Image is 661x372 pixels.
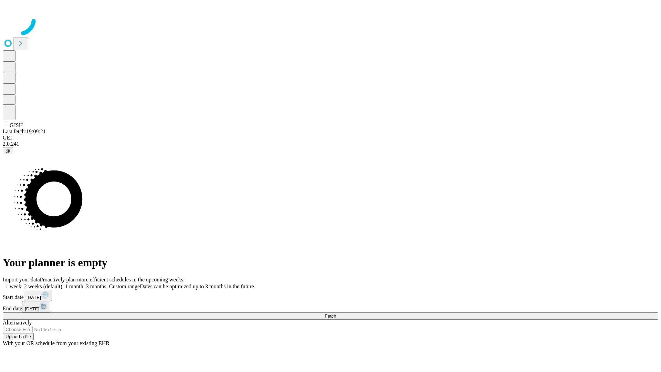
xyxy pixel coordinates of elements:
[3,135,658,141] div: GEI
[3,320,32,325] span: Alternatively
[3,277,40,282] span: Import your data
[3,290,658,301] div: Start date
[3,333,34,340] button: Upload a file
[24,290,52,301] button: [DATE]
[3,147,13,154] button: @
[3,340,109,346] span: With your OR schedule from your existing EHR
[3,256,658,269] h1: Your planner is empty
[25,306,39,311] span: [DATE]
[3,312,658,320] button: Fetch
[22,301,50,312] button: [DATE]
[86,283,106,289] span: 3 months
[6,283,21,289] span: 1 week
[3,301,658,312] div: End date
[325,313,336,319] span: Fetch
[24,283,62,289] span: 2 weeks (default)
[40,277,185,282] span: Proactively plan more efficient schedules in the upcoming weeks.
[109,283,140,289] span: Custom range
[10,122,23,128] span: GJSH
[3,128,46,134] span: Last fetch: 19:09:21
[3,141,658,147] div: 2.0.241
[65,283,83,289] span: 1 month
[6,148,10,153] span: @
[140,283,255,289] span: Dates can be optimized up to 3 months in the future.
[27,295,41,300] span: [DATE]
